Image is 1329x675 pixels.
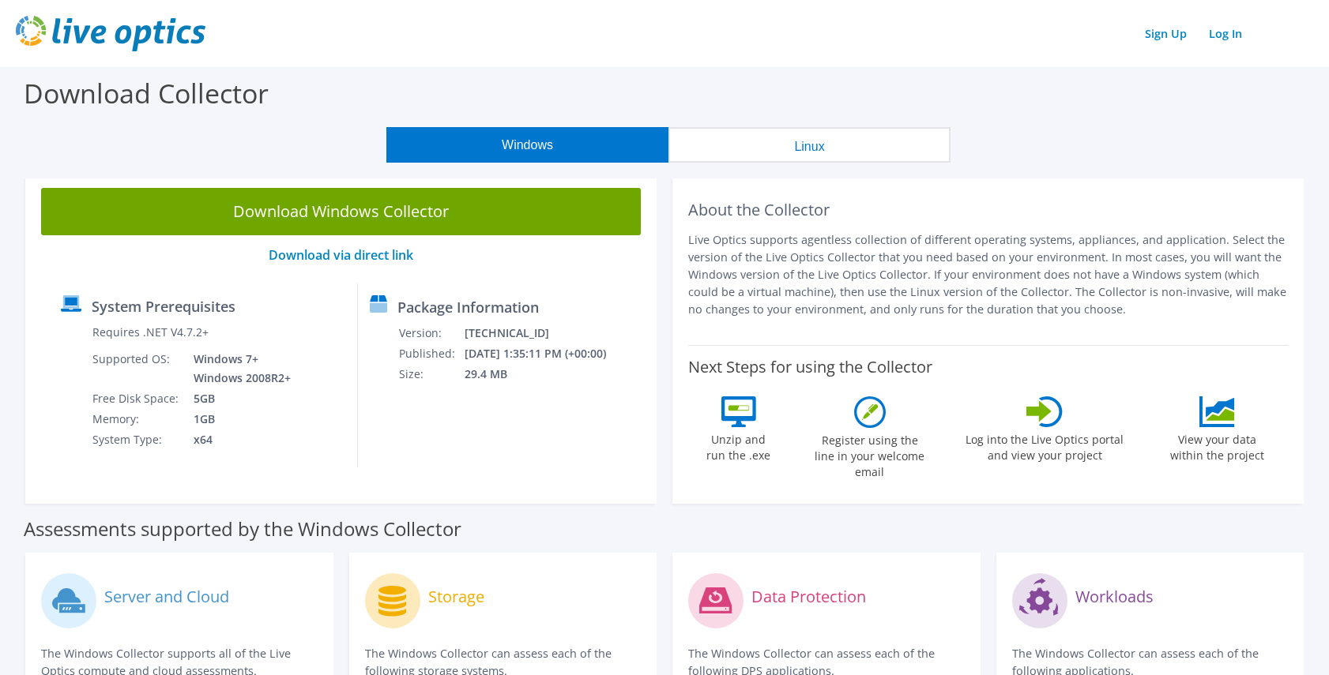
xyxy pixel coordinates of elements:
[92,409,182,429] td: Memory:
[398,343,464,364] td: Published:
[182,409,294,429] td: 1GB
[92,298,235,314] label: System Prerequisites
[92,388,182,409] td: Free Disk Space:
[688,201,1288,219] h2: About the Collector
[182,388,294,409] td: 5GB
[24,521,461,537] label: Assessments supported by the Windows Collector
[24,75,269,111] label: Download Collector
[688,231,1288,318] p: Live Optics supports agentless collection of different operating systems, appliances, and applica...
[464,343,627,364] td: [DATE] 1:35:11 PM (+00:00)
[688,358,932,377] label: Next Steps for using the Collector
[751,589,866,605] label: Data Protection
[398,323,464,343] td: Version:
[1160,427,1274,463] label: View your data within the project
[386,127,668,163] button: Windows
[1075,589,1154,605] label: Workloads
[702,427,775,463] label: Unzip and run the .exe
[464,364,627,384] td: 29.4 MB
[464,323,627,343] td: [TECHNICAL_ID]
[182,429,294,450] td: x64
[398,364,464,384] td: Size:
[92,324,209,340] label: Requires .NET V4.7.2+
[92,349,182,388] td: Supported OS:
[16,16,205,51] img: live_optics_svg.svg
[965,427,1124,463] label: Log into the Live Optics portal and view your project
[92,429,182,450] td: System Type:
[41,188,641,235] a: Download Windows Collector
[269,246,413,264] a: Download via direct link
[104,589,229,605] label: Server and Cloud
[182,349,294,388] td: Windows 7+ Windows 2008R2+
[811,428,929,480] label: Register using the line in your welcome email
[668,127,951,163] button: Linux
[397,299,539,315] label: Package Information
[428,589,484,605] label: Storage
[1137,22,1195,45] a: Sign Up
[1201,22,1250,45] a: Log In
